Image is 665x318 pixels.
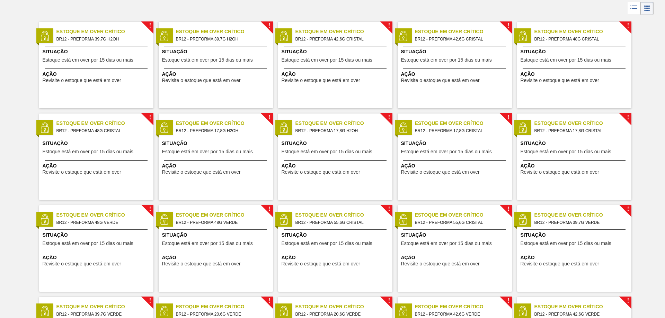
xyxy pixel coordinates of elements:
[534,310,626,318] span: BR12 - PREFORMA 42,6G VERDE
[534,127,626,135] span: BR12 - PREFORMA 17,8G CRISTAL
[521,57,611,63] span: Estoque está em over por 15 dias ou mais
[282,261,360,266] span: Revisite o estoque que está em over
[278,31,289,41] img: status
[162,241,253,246] span: Estoque está em over por 15 dias ou mais
[268,23,271,28] span: !
[282,170,360,175] span: Revisite o estoque que está em over
[43,261,121,266] span: Revisite o estoque que está em over
[149,115,151,120] span: !
[415,127,506,135] span: BR12 - PREFORMA 17,8G CRISTAL
[517,31,528,41] img: status
[388,298,390,303] span: !
[295,303,392,310] span: Estoque em Over Crítico
[162,48,271,55] span: Situação
[282,149,372,154] span: Estoque está em over por 15 dias ou mais
[43,170,121,175] span: Revisite o estoque que está em over
[162,261,241,266] span: Revisite o estoque que está em over
[398,306,408,316] img: status
[415,35,506,43] span: BR12 - PREFORMA 42,6G CRISTAL
[282,71,391,78] span: Ação
[149,207,151,212] span: !
[507,207,509,212] span: !
[43,254,152,261] span: Ação
[388,115,390,120] span: !
[415,211,512,219] span: Estoque em Over Crítico
[627,298,629,303] span: !
[43,48,152,55] span: Situação
[295,28,392,35] span: Estoque em Over Crítico
[39,306,50,316] img: status
[401,231,510,239] span: Situação
[521,149,611,154] span: Estoque está em over por 15 dias ou mais
[278,306,289,316] img: status
[517,214,528,225] img: status
[282,241,372,246] span: Estoque está em over por 15 dias ou mais
[56,310,148,318] span: BR12 - PREFORMA 39,7G VERDE
[176,219,267,226] span: BR12 - PREFORMA 48G VERDE
[401,254,510,261] span: Ação
[162,162,271,170] span: Ação
[43,149,133,154] span: Estoque está em over por 15 dias ou mais
[521,261,599,266] span: Revisite o estoque que está em over
[176,211,273,219] span: Estoque em Over Crítico
[295,35,387,43] span: BR12 - PREFORMA 42,6G CRISTAL
[56,120,153,127] span: Estoque em Over Crítico
[43,162,152,170] span: Ação
[521,231,630,239] span: Situação
[176,127,267,135] span: BR12 - PREFORMA 17,8G H2OH
[627,207,629,212] span: !
[627,23,629,28] span: !
[401,149,492,154] span: Estoque está em over por 15 dias ou mais
[176,120,273,127] span: Estoque em Over Crítico
[521,170,599,175] span: Revisite o estoque que está em over
[415,310,506,318] span: BR12 - PREFORMA 42,6G VERDE
[534,219,626,226] span: BR12 - PREFORMA 39,7G VERDE
[398,31,408,41] img: status
[401,170,480,175] span: Revisite o estoque que está em over
[268,298,271,303] span: !
[159,306,169,316] img: status
[521,162,630,170] span: Ação
[278,214,289,225] img: status
[521,241,611,246] span: Estoque está em over por 15 dias ou mais
[534,35,626,43] span: BR12 - PREFORMA 48G CRISTAL
[295,211,392,219] span: Estoque em Over Crítico
[628,2,640,15] div: Visão em Lista
[401,78,480,83] span: Revisite o estoque que está em over
[282,78,360,83] span: Revisite o estoque que está em over
[39,122,50,133] img: status
[176,35,267,43] span: BR12 - PREFORMA 39,7G H2OH
[162,71,271,78] span: Ação
[162,78,241,83] span: Revisite o estoque que está em over
[507,115,509,120] span: !
[640,2,654,15] div: Visão em Cards
[56,303,153,310] span: Estoque em Over Crítico
[159,214,169,225] img: status
[282,140,391,147] span: Situação
[56,211,153,219] span: Estoque em Over Crítico
[534,303,631,310] span: Estoque em Over Crítico
[517,122,528,133] img: status
[507,23,509,28] span: !
[401,57,492,63] span: Estoque está em over por 15 dias ou mais
[162,57,253,63] span: Estoque está em over por 15 dias ou mais
[401,48,510,55] span: Situação
[534,28,631,35] span: Estoque em Over Crítico
[295,219,387,226] span: BR12 - PREFORMA 55,6G CRISTAL
[282,48,391,55] span: Situação
[521,78,599,83] span: Revisite o estoque que está em over
[398,214,408,225] img: status
[521,254,630,261] span: Ação
[268,207,271,212] span: !
[415,120,512,127] span: Estoque em Over Crítico
[282,254,391,261] span: Ação
[162,231,271,239] span: Situação
[176,28,273,35] span: Estoque em Over Crítico
[159,122,169,133] img: status
[415,303,512,310] span: Estoque em Over Crítico
[162,170,241,175] span: Revisite o estoque que está em over
[56,127,148,135] span: BR12 - PREFORMA 48G CRISTAL
[43,57,133,63] span: Estoque está em over por 15 dias ou mais
[176,303,273,310] span: Estoque em Over Crítico
[521,140,630,147] span: Situação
